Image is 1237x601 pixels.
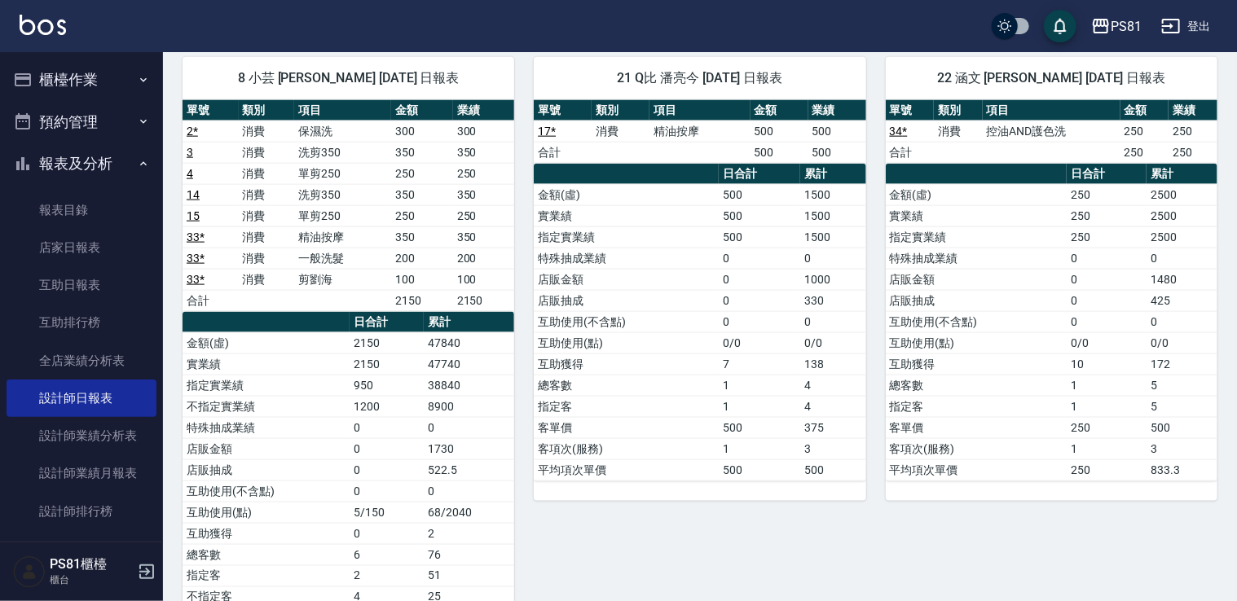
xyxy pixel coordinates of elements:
th: 金額 [751,100,808,121]
td: 1480 [1147,269,1217,290]
td: 2150 [350,353,424,375]
td: 5 [1147,396,1217,417]
td: 200 [453,248,515,269]
td: 10 [1067,353,1147,375]
td: 2 [350,565,424,586]
td: 425 [1147,290,1217,311]
td: 38840 [424,375,514,396]
td: 350 [391,226,453,248]
td: 250 [1120,121,1169,142]
td: 單剪250 [294,205,391,226]
table: a dense table [886,164,1217,481]
td: 500 [719,417,800,438]
td: 店販金額 [534,269,719,290]
td: 消費 [934,121,983,142]
td: 一般洗髮 [294,248,391,269]
td: 0 [719,290,800,311]
button: 預約管理 [7,101,156,143]
div: PS81 [1111,16,1142,37]
td: 剪劉海 [294,269,391,290]
table: a dense table [886,100,1217,164]
h5: PS81櫃檯 [50,556,133,572]
th: 累計 [424,312,514,333]
td: 300 [391,121,453,142]
td: 250 [453,205,515,226]
td: 4 [800,396,866,417]
td: 500 [800,459,866,480]
button: 報表及分析 [7,143,156,185]
td: 250 [1169,142,1217,163]
td: 互助獲得 [183,523,350,544]
td: 消費 [239,205,295,226]
td: 350 [453,142,515,163]
td: 店販金額 [886,269,1068,290]
td: 消費 [239,184,295,205]
td: 350 [391,184,453,205]
td: 950 [350,375,424,396]
th: 項目 [983,100,1120,121]
td: 總客數 [534,375,719,396]
td: 0 [1147,311,1217,332]
td: 250 [391,163,453,184]
td: 互助使用(點) [534,332,719,353]
td: 消費 [239,163,295,184]
th: 累計 [1147,164,1217,185]
td: 100 [453,269,515,290]
td: 138 [800,353,866,375]
td: 0 [424,417,514,438]
td: 金額(虛) [886,184,1068,205]
td: 客單價 [534,417,719,438]
td: 不指定實業績 [183,396,350,417]
button: save [1044,10,1076,42]
img: Person [13,555,46,588]
td: 指定客 [183,565,350,586]
td: 互助使用(不含點) [534,311,719,332]
td: 500 [719,205,800,226]
td: 500 [1147,417,1217,438]
th: 項目 [294,100,391,121]
td: 500 [719,226,800,248]
a: 互助日報表 [7,266,156,304]
table: a dense table [534,100,865,164]
td: 1000 [800,269,866,290]
td: 0 [350,459,424,480]
td: 店販抽成 [886,290,1068,311]
td: 1 [719,438,800,459]
td: 互助獲得 [534,353,719,375]
a: 設計師業績分析表 [7,417,156,454]
td: 指定實業績 [886,226,1068,248]
td: 1200 [350,396,424,417]
td: 精油按摩 [649,121,750,142]
td: 2150 [350,332,424,353]
span: 22 涵文 [PERSON_NAME] [DATE] 日報表 [905,70,1198,86]
td: 合計 [534,142,592,163]
a: 報表目錄 [7,191,156,229]
th: 類別 [934,100,983,121]
button: 櫃檯作業 [7,59,156,101]
td: 7 [719,353,800,375]
span: 21 Q比 潘亮今 [DATE] 日報表 [553,70,846,86]
td: 精油按摩 [294,226,391,248]
td: 平均項次單價 [534,459,719,480]
td: 0 [719,248,800,269]
td: 0/0 [800,332,866,353]
td: 店販抽成 [183,459,350,480]
th: 金額 [1120,100,1169,121]
td: 375 [800,417,866,438]
td: 350 [453,226,515,248]
td: 指定實業績 [534,226,719,248]
td: 互助使用(點) [886,332,1068,353]
td: 客項次(服務) [534,438,719,459]
td: 0 [1147,248,1217,269]
td: 1730 [424,438,514,459]
td: 250 [1067,184,1147,205]
td: 0 [1067,269,1147,290]
td: 0 [1067,248,1147,269]
td: 客項次(服務) [886,438,1068,459]
td: 47840 [424,332,514,353]
th: 金額 [391,100,453,121]
a: 互助排行榜 [7,304,156,341]
td: 指定客 [886,396,1068,417]
td: 5 [1147,375,1217,396]
th: 類別 [239,100,295,121]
